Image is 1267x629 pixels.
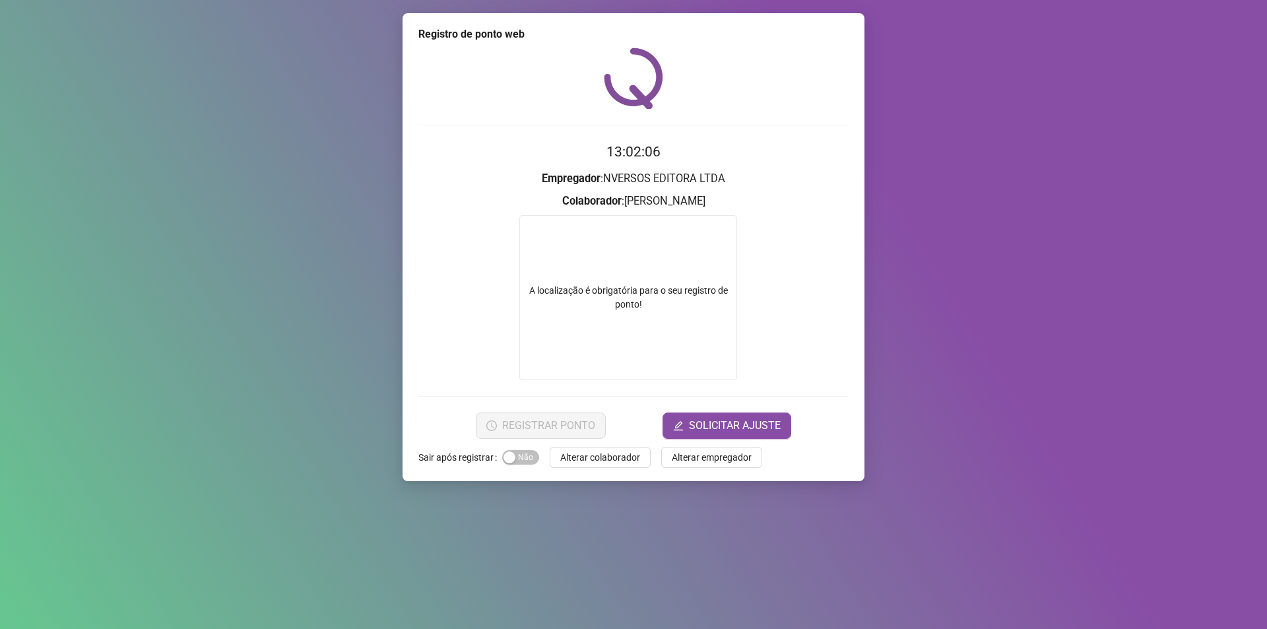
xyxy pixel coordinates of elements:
h3: : NVERSOS EDITORA LTDA [418,170,849,187]
button: Alterar empregador [661,447,762,468]
span: edit [673,420,684,431]
button: Alterar colaborador [550,447,651,468]
span: Alterar empregador [672,450,752,465]
span: SOLICITAR AJUSTE [689,418,781,434]
span: Alterar colaborador [560,450,640,465]
button: editSOLICITAR AJUSTE [663,413,791,439]
label: Sair após registrar [418,447,502,468]
img: QRPoint [604,48,663,109]
strong: Colaborador [562,195,622,207]
button: REGISTRAR PONTO [476,413,606,439]
h3: : [PERSON_NAME] [418,193,849,210]
div: A localização é obrigatória para o seu registro de ponto! [520,284,736,312]
strong: Empregador [542,172,601,185]
time: 13:02:06 [606,144,661,160]
div: Registro de ponto web [418,26,849,42]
